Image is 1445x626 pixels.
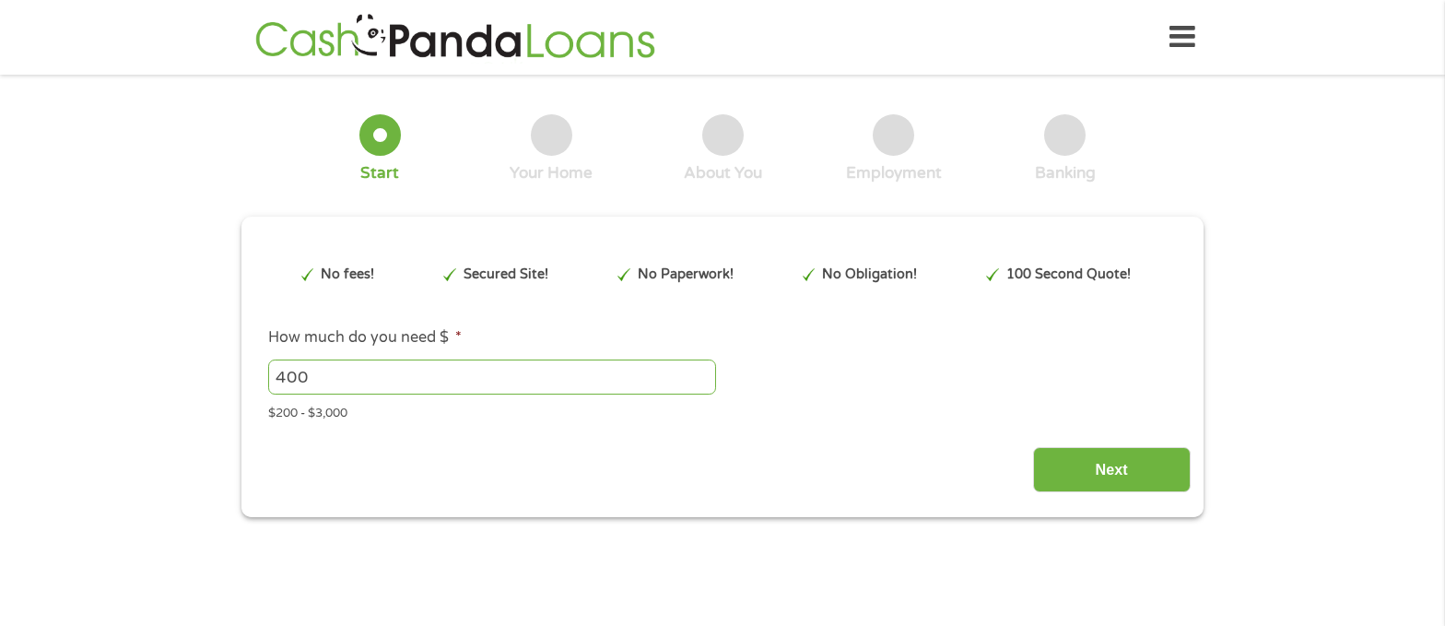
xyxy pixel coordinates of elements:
div: About You [684,163,762,183]
div: Employment [846,163,942,183]
p: No Paperwork! [638,265,734,285]
div: Your Home [510,163,593,183]
input: Next [1033,447,1191,492]
p: Secured Site! [464,265,548,285]
div: Start [360,163,399,183]
div: Banking [1035,163,1096,183]
p: No Obligation! [822,265,917,285]
p: 100 Second Quote! [1006,265,1131,285]
img: GetLoanNow Logo [250,11,661,64]
div: $200 - $3,000 [268,398,1177,423]
p: No fees! [321,265,374,285]
label: How much do you need $ [268,328,462,348]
